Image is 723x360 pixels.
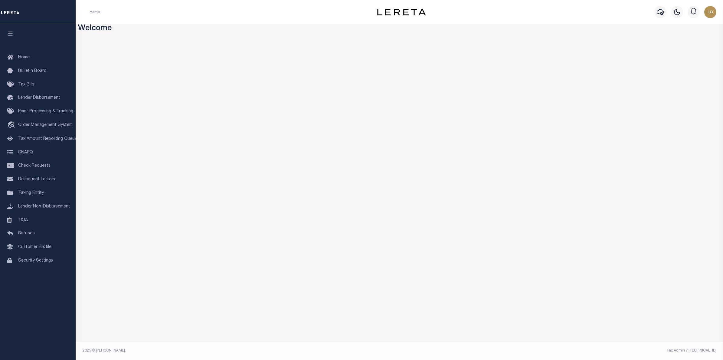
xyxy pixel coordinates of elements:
span: Home [18,55,30,59]
span: Taxing Entity [18,191,44,195]
h3: Welcome [78,24,721,34]
span: Lender Non-Disbursement [18,204,70,209]
span: Tax Amount Reporting Queue [18,137,77,141]
i: travel_explore [7,121,17,129]
li: Home [90,9,100,15]
span: Security Settings [18,259,53,263]
span: Delinquent Letters [18,177,55,182]
img: svg+xml;base64,PHN2ZyB4bWxucz0iaHR0cDovL3d3dy53My5vcmcvMjAwMC9zdmciIHBvaW50ZXItZXZlbnRzPSJub25lIi... [704,6,716,18]
img: logo-dark.svg [377,9,426,15]
div: 2025 © [PERSON_NAME]. [78,348,400,353]
span: TIQA [18,218,28,222]
span: Check Requests [18,164,51,168]
span: Bulletin Board [18,69,47,73]
span: SNAPQ [18,150,33,154]
span: Order Management System [18,123,73,127]
span: Pymt Processing & Tracking [18,109,73,114]
span: Tax Bills [18,82,34,87]
div: Tax Admin v.[TECHNICAL_ID] [404,348,716,353]
span: Customer Profile [18,245,51,249]
span: Refunds [18,231,35,236]
span: Lender Disbursement [18,96,60,100]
